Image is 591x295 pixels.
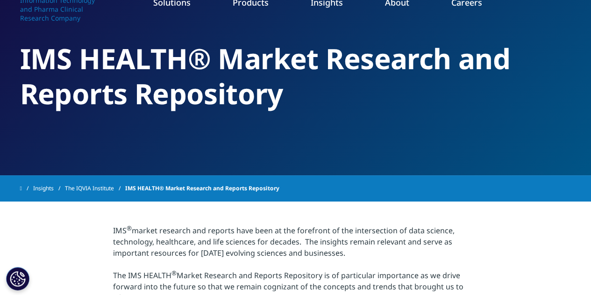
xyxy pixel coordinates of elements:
[171,269,177,277] sup: ®
[6,267,29,290] button: Cookies Settings
[127,224,132,232] sup: ®
[125,180,279,197] span: IMS HEALTH® Market Research and Reports Repository
[65,180,125,197] a: The IQVIA Institute
[33,180,65,197] a: Insights
[20,41,571,111] h2: IMS HEALTH® Market Research and Reports Repository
